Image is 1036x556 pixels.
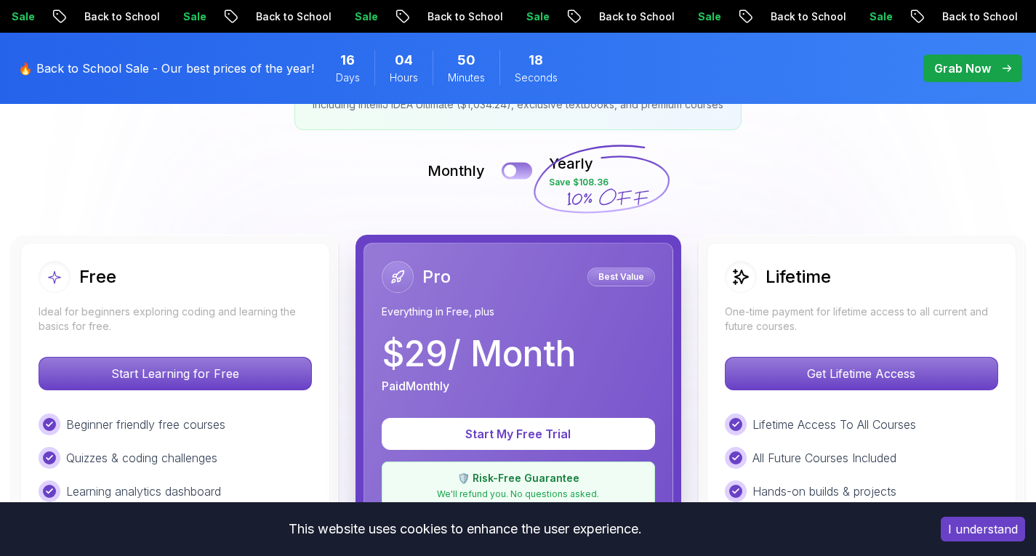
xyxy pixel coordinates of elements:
[857,9,904,24] p: Sale
[391,471,646,486] p: 🛡️ Risk-Free Guarantee
[11,513,919,545] div: This website uses cookies to enhance the user experience.
[395,50,413,70] span: 4 Hours
[686,9,732,24] p: Sale
[66,416,225,433] p: Beginner friendly free courses
[244,9,342,24] p: Back to School
[514,9,561,24] p: Sale
[399,425,638,443] p: Start My Free Trial
[766,265,831,289] h2: Lifetime
[758,9,857,24] p: Back to School
[725,357,998,390] button: Get Lifetime Access
[934,60,991,77] p: Grab Now
[941,517,1025,541] button: Accept cookies
[340,50,355,70] span: 16 Days
[382,305,655,319] p: Everything in Free, plus
[457,50,475,70] span: 50 Minutes
[72,9,171,24] p: Back to School
[336,70,360,85] span: Days
[529,50,543,70] span: 18 Seconds
[752,449,896,467] p: All Future Courses Included
[382,377,449,395] p: Paid Monthly
[66,483,221,500] p: Learning analytics dashboard
[39,358,311,390] p: Start Learning for Free
[587,9,686,24] p: Back to School
[382,427,655,441] a: Start My Free Trial
[18,60,314,77] p: 🔥 Back to School Sale - Our best prices of the year!
[66,449,217,467] p: Quizzes & coding challenges
[313,97,723,112] p: Including IntelliJ IDEA Ultimate ($1,034.24), exclusive textbooks, and premium courses
[422,265,451,289] h2: Pro
[752,416,916,433] p: Lifetime Access To All Courses
[415,9,514,24] p: Back to School
[342,9,389,24] p: Sale
[515,70,558,85] span: Seconds
[382,337,576,371] p: $ 29 / Month
[39,305,312,334] p: Ideal for beginners exploring coding and learning the basics for free.
[590,270,653,284] p: Best Value
[79,265,116,289] h2: Free
[171,9,217,24] p: Sale
[39,366,312,381] a: Start Learning for Free
[726,358,997,390] p: Get Lifetime Access
[427,161,485,181] p: Monthly
[448,70,485,85] span: Minutes
[930,9,1029,24] p: Back to School
[725,366,998,381] a: Get Lifetime Access
[39,357,312,390] button: Start Learning for Free
[382,418,655,450] button: Start My Free Trial
[752,483,896,500] p: Hands-on builds & projects
[391,488,646,500] p: We'll refund you. No questions asked.
[725,305,998,334] p: One-time payment for lifetime access to all current and future courses.
[390,70,418,85] span: Hours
